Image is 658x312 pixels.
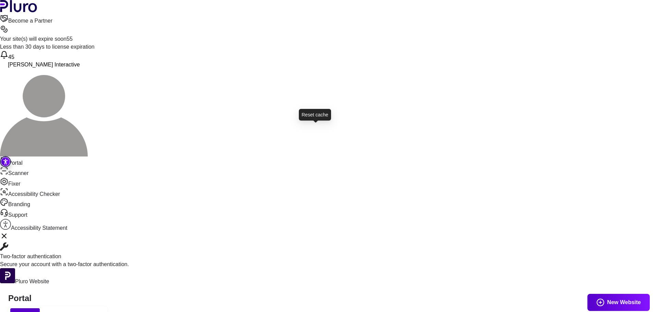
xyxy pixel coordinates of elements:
[8,294,650,303] h1: Portal
[8,54,14,60] span: 45
[66,36,73,42] span: 55
[8,62,80,67] span: [PERSON_NAME] Interactive
[299,109,331,121] div: Reset cache
[587,294,650,311] button: New Website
